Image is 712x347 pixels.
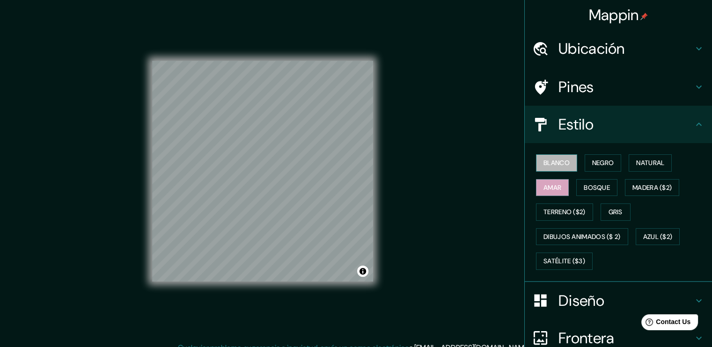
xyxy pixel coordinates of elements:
font: Mappin [589,5,639,25]
font: Natural [636,157,664,169]
button: Bosque [576,179,617,196]
button: Alternar atribución [357,266,368,277]
h4: Estilo [558,115,693,134]
font: Dibujos animados ($ 2) [543,231,621,243]
button: Negro [585,154,622,172]
div: Estilo [525,106,712,143]
font: Amar [543,182,561,194]
font: Madera ($2) [632,182,672,194]
img: pin-icon.png [640,13,648,20]
font: Terreno ($2) [543,206,586,218]
button: Dibujos animados ($ 2) [536,228,628,246]
h4: Ubicación [558,39,693,58]
button: Natural [629,154,672,172]
font: Negro [592,157,614,169]
button: Terreno ($2) [536,203,593,221]
button: Gris [601,203,631,221]
div: Diseño [525,282,712,319]
button: Azul ($2) [636,228,680,246]
button: Blanco [536,154,577,172]
font: Satélite ($3) [543,255,585,267]
button: Madera ($2) [625,179,679,196]
div: Pines [525,68,712,106]
font: Blanco [543,157,570,169]
font: Bosque [584,182,610,194]
button: Amar [536,179,569,196]
button: Satélite ($3) [536,253,593,270]
h4: Diseño [558,291,693,310]
h4: Pines [558,78,693,96]
div: Ubicación [525,30,712,67]
font: Azul ($2) [643,231,673,243]
iframe: Help widget launcher [629,311,702,337]
canvas: Mapa [152,61,373,282]
font: Gris [609,206,623,218]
